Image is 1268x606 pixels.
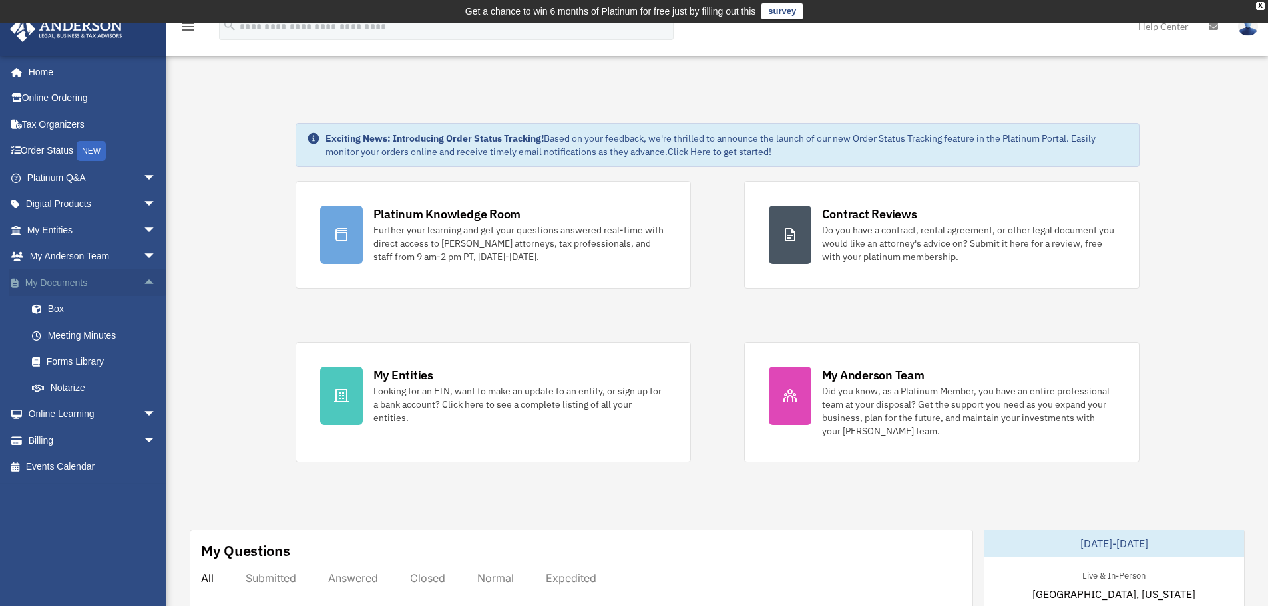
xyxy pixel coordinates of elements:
[143,217,170,244] span: arrow_drop_down
[546,571,596,585] div: Expedited
[180,19,196,35] i: menu
[143,427,170,454] span: arrow_drop_down
[465,3,756,19] div: Get a chance to win 6 months of Platinum for free just by filling out this
[9,454,176,480] a: Events Calendar
[143,269,170,297] span: arrow_drop_up
[822,384,1115,438] div: Did you know, as a Platinum Member, you have an entire professional team at your disposal? Get th...
[410,571,445,585] div: Closed
[246,571,296,585] div: Submitted
[19,375,176,401] a: Notarize
[143,191,170,218] span: arrow_drop_down
[373,367,433,383] div: My Entities
[1072,567,1156,581] div: Live & In-Person
[761,3,803,19] a: survey
[9,427,176,454] a: Billingarrow_drop_down
[325,132,1128,158] div: Based on your feedback, we're thrilled to announce the launch of our new Order Status Tracking fe...
[77,141,106,161] div: NEW
[9,217,176,243] a: My Entitiesarrow_drop_down
[822,367,925,383] div: My Anderson Team
[296,342,691,462] a: My Entities Looking for an EIN, want to make an update to an entity, or sign up for a bank accoun...
[6,16,126,42] img: Anderson Advisors Platinum Portal
[328,571,378,585] div: Answered
[9,401,176,428] a: Online Learningarrow_drop_down
[201,571,214,585] div: All
[19,296,176,323] a: Box
[744,342,1140,462] a: My Anderson Team Did you know, as a Platinum Member, you have an entire professional team at your...
[1256,2,1265,10] div: close
[477,571,514,585] div: Normal
[19,322,176,349] a: Meeting Minutes
[9,269,176,296] a: My Documentsarrow_drop_up
[373,384,666,424] div: Looking for an EIN, want to make an update to an entity, or sign up for a bank account? Click her...
[744,181,1140,289] a: Contract Reviews Do you have a contract, rental agreement, or other legal document you would like...
[822,224,1115,263] div: Do you have a contract, rental agreement, or other legal document you would like an attorney's ad...
[373,206,521,222] div: Platinum Knowledge Room
[9,111,176,138] a: Tax Organizers
[1032,586,1195,602] span: [GEOGRAPHIC_DATA], [US_STATE]
[9,59,170,85] a: Home
[984,530,1244,557] div: [DATE]-[DATE]
[9,164,176,191] a: Platinum Q&Aarrow_drop_down
[325,132,544,144] strong: Exciting News: Introducing Order Status Tracking!
[143,164,170,192] span: arrow_drop_down
[373,224,666,263] div: Further your learning and get your questions answered real-time with direct access to [PERSON_NAM...
[822,206,917,222] div: Contract Reviews
[19,349,176,375] a: Forms Library
[296,181,691,289] a: Platinum Knowledge Room Further your learning and get your questions answered real-time with dire...
[9,243,176,270] a: My Anderson Teamarrow_drop_down
[9,191,176,218] a: Digital Productsarrow_drop_down
[1238,17,1258,36] img: User Pic
[9,85,176,112] a: Online Ordering
[668,146,771,158] a: Click Here to get started!
[180,23,196,35] a: menu
[201,541,290,561] div: My Questions
[143,401,170,428] span: arrow_drop_down
[9,138,176,165] a: Order StatusNEW
[222,18,237,33] i: search
[143,243,170,271] span: arrow_drop_down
